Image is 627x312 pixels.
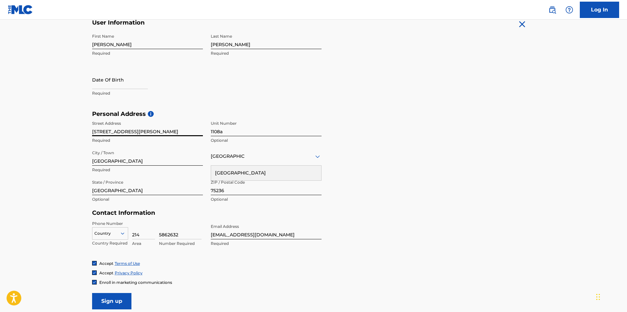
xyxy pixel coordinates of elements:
p: Required [211,241,322,247]
img: checkbox [92,271,96,275]
p: Required [92,138,203,143]
p: Optional [211,196,322,202]
p: Area [132,241,155,247]
a: Log In [580,2,619,18]
img: checkbox [92,280,96,284]
p: Required [92,50,203,56]
p: Optional [211,138,322,143]
p: Required [92,90,203,96]
img: checkbox [92,261,96,265]
span: Accept [99,270,113,275]
p: Optional [92,196,203,202]
p: Required [211,50,322,56]
div: Help [563,3,576,16]
h5: Contact Information [92,209,322,217]
span: Enroll in marketing communications [99,280,172,285]
img: search [548,6,556,14]
span: Accept [99,261,113,266]
a: Privacy Policy [115,270,143,275]
p: Number Required [159,241,202,247]
a: Public Search [546,3,559,16]
iframe: Chat Widget [594,281,627,312]
p: Country Required [92,240,128,246]
div: Drag [596,287,600,307]
input: Sign up [92,293,131,309]
p: Required [92,167,203,173]
span: i [148,111,154,117]
img: help [565,6,573,14]
a: Terms of Use [115,261,140,266]
h5: Personal Address [92,110,535,118]
img: close [517,19,527,29]
h5: User Information [92,19,322,27]
div: [GEOGRAPHIC_DATA] [211,166,321,180]
img: MLC Logo [8,5,33,14]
